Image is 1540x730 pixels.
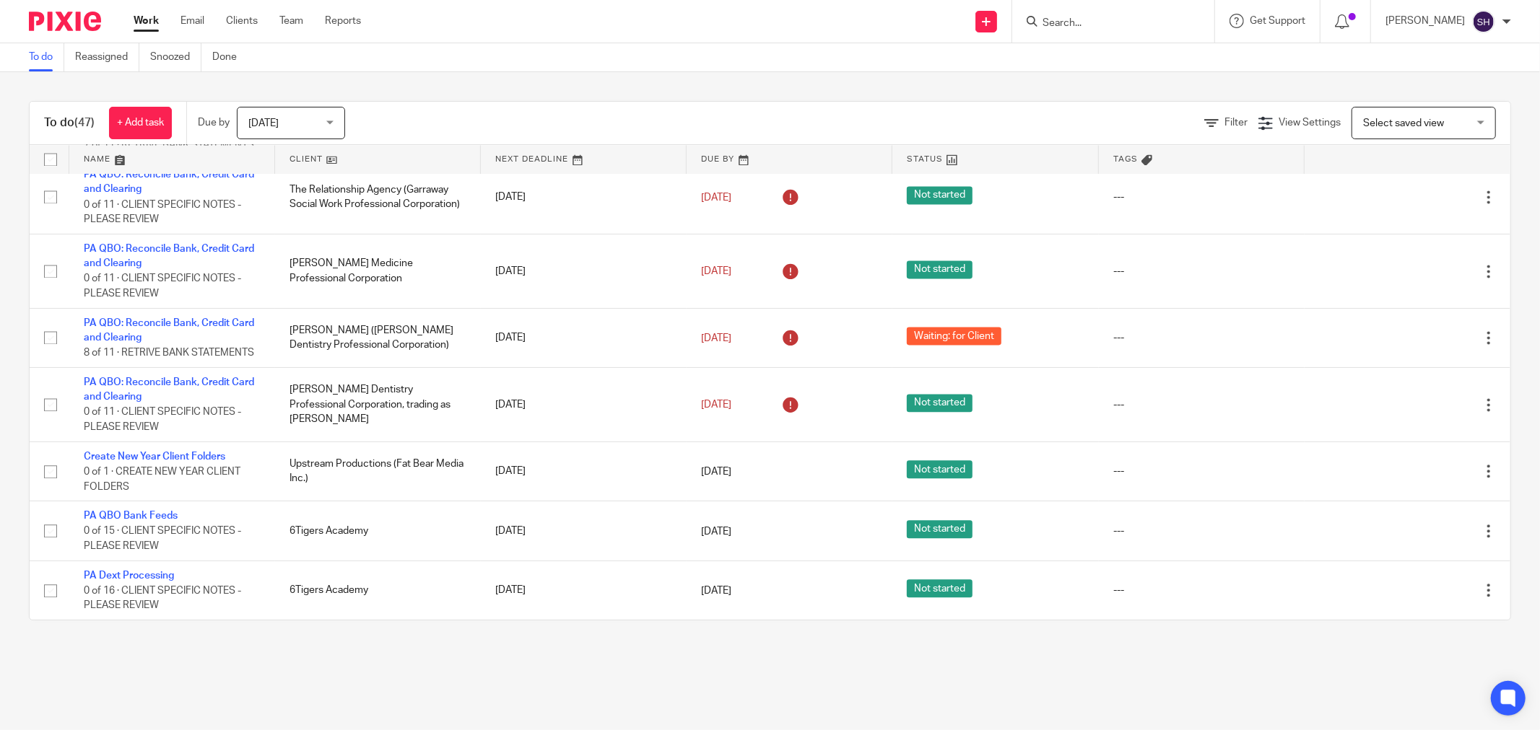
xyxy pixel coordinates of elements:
[29,12,101,31] img: Pixie
[109,107,172,139] a: + Add task
[248,118,279,128] span: [DATE]
[84,318,254,343] a: PA QBO: Reconcile Bank, Credit Card and Clearing
[701,266,731,276] span: [DATE]
[84,585,241,610] span: 0 of 16 · CLIENT SPECIFIC NOTES - PLEASE REVIEW
[1113,583,1290,597] div: ---
[150,43,201,71] a: Snoozed
[74,117,95,128] span: (47)
[481,160,687,234] td: [DATE]
[84,244,254,268] a: PA QBO: Reconcile Bank, Credit Card and Clearing
[907,327,1001,345] span: Waiting: for Client
[279,14,303,28] a: Team
[275,441,481,501] td: Upstream Productions (Fat Bear Media Inc.)
[84,273,241,299] span: 0 of 11 · CLIENT SPECIFIC NOTES - PLEASE REVIEW
[1113,464,1290,478] div: ---
[481,560,687,620] td: [DATE]
[907,460,973,478] span: Not started
[29,43,64,71] a: To do
[275,501,481,560] td: 6Tigers Academy
[1113,190,1290,204] div: ---
[481,367,687,441] td: [DATE]
[275,160,481,234] td: The Relationship Agency (Garraway Social Work Professional Corporation)
[481,234,687,308] td: [DATE]
[701,333,731,343] span: [DATE]
[907,579,973,597] span: Not started
[180,14,204,28] a: Email
[1224,118,1248,128] span: Filter
[701,192,731,202] span: [DATE]
[75,43,139,71] a: Reassigned
[84,348,254,358] span: 8 of 11 · RETRIVE BANK STATEMENTS
[275,560,481,620] td: 6Tigers Academy
[1041,17,1171,30] input: Search
[481,501,687,560] td: [DATE]
[198,115,230,130] p: Due by
[481,441,687,501] td: [DATE]
[275,367,481,441] td: [PERSON_NAME] Dentistry Professional Corporation, trading as [PERSON_NAME]
[84,199,241,224] span: 0 of 11 · CLIENT SPECIFIC NOTES - PLEASE REVIEW
[84,466,240,491] span: 0 of 1 · CREATE NEW YEAR CLIENT FOLDERS
[1385,14,1465,28] p: [PERSON_NAME]
[1113,264,1290,278] div: ---
[134,14,159,28] a: Work
[1113,397,1290,412] div: ---
[1363,118,1444,128] span: Select saved view
[907,260,973,278] span: Not started
[907,186,973,204] span: Not started
[1279,118,1341,128] span: View Settings
[701,400,731,410] span: [DATE]
[1472,10,1495,33] img: svg%3E
[1113,155,1138,163] span: Tags
[275,234,481,308] td: [PERSON_NAME] Medicine Professional Corporation
[84,377,254,402] a: PA QBO: Reconcile Bank, Credit Card and Clearing
[1113,330,1290,345] div: ---
[212,43,248,71] a: Done
[226,14,258,28] a: Clients
[84,526,241,551] span: 0 of 15 · CLIENT SPECIFIC NOTES - PLEASE REVIEW
[907,394,973,412] span: Not started
[701,466,731,476] span: [DATE]
[84,511,178,521] a: PA QBO Bank Feeds
[84,407,241,432] span: 0 of 11 · CLIENT SPECIFIC NOTES - PLEASE REVIEW
[84,571,174,581] a: PA Dext Processing
[1113,524,1290,538] div: ---
[275,308,481,367] td: [PERSON_NAME] ([PERSON_NAME] Dentistry Professional Corporation)
[84,452,225,462] a: Create New Year Client Folders
[325,14,361,28] a: Reports
[44,115,95,131] h1: To do
[1250,16,1305,26] span: Get Support
[701,585,731,595] span: [DATE]
[701,526,731,536] span: [DATE]
[907,520,973,538] span: Not started
[481,308,687,367] td: [DATE]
